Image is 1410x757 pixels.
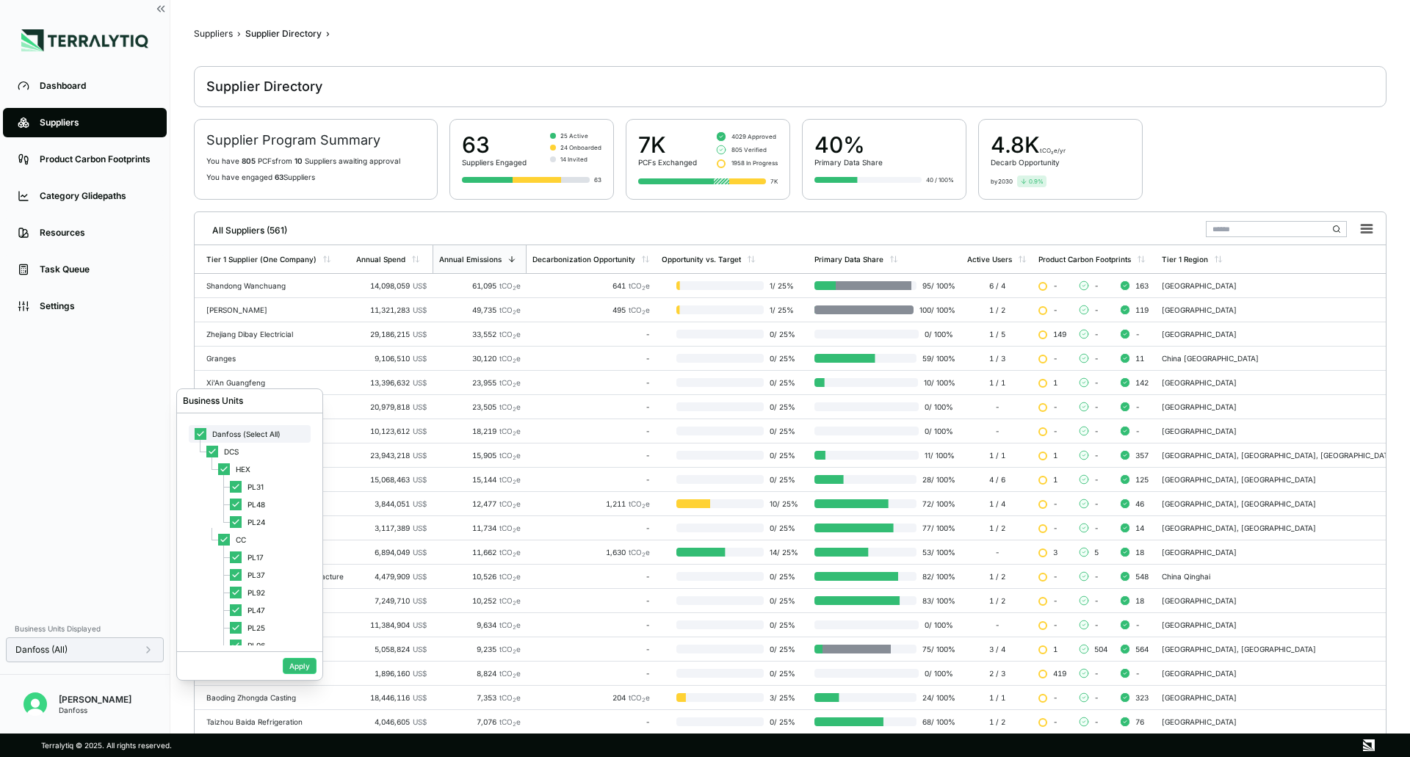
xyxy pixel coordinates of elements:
span: tCO e [499,281,521,290]
span: US$ [413,330,427,338]
span: 0 / 100 % [919,402,955,411]
span: tCO e [499,572,521,581]
span: 163 [1135,281,1149,290]
span: US$ [413,378,427,387]
span: tCO e [499,499,521,508]
span: 46 [1135,499,1144,508]
sub: 2 [513,406,516,413]
span: tCO e [499,354,521,363]
div: 3,117,389 [356,524,427,532]
span: 0 / 25 % [764,402,803,411]
span: 10 / 100 % [918,378,955,387]
div: Suppliers Engaged [462,158,527,167]
div: [GEOGRAPHIC_DATA], [GEOGRAPHIC_DATA], [GEOGRAPHIC_DATA] [1162,451,1397,460]
span: US$ [413,548,427,557]
div: 18,446,116 [356,693,427,702]
div: Supplier Directory [245,28,322,40]
div: 29,186,215 [356,330,427,338]
span: tCO e [499,620,521,629]
span: US$ [413,645,427,653]
span: 14 / 25 % [764,548,803,557]
div: 1 / 2 [967,524,1027,532]
div: 15,905 [438,451,521,460]
sub: 2 [513,479,516,485]
span: - [1094,596,1099,605]
div: [GEOGRAPHIC_DATA] [1162,330,1397,338]
span: US$ [413,572,427,581]
span: - [1053,499,1057,508]
span: 95 / 100 % [916,281,955,290]
sub: 2 [513,358,516,364]
div: 63 [594,175,601,184]
span: 10 / 25 % [764,499,803,508]
div: Tier 1 Region [1162,255,1208,264]
div: 10,526 [438,572,521,581]
div: Tier 1 Supplier (One Company) [206,255,317,264]
div: Primary Data Share [814,158,883,167]
div: 1 / 1 [967,693,1027,702]
div: 4.8 K [991,131,1066,158]
span: 75 / 100 % [916,645,955,653]
div: 49,735 [438,305,521,314]
span: tCO e [629,499,650,508]
sub: 2 [513,648,516,655]
div: Suppliers [40,117,152,128]
div: [GEOGRAPHIC_DATA] [1162,427,1397,435]
span: 3 [1053,548,1057,557]
div: Business Units Displayed [6,620,164,637]
div: 3 / 4 [967,645,1027,653]
div: Annual Emissions [439,255,502,264]
span: Danfoss (All) [15,644,68,656]
div: 15,068,463 [356,475,427,484]
p: You have PCF s from Supplier s awaiting approval [206,156,425,165]
span: 82 / 100 % [916,572,955,581]
span: - [1053,620,1057,629]
div: China [GEOGRAPHIC_DATA] [1162,354,1397,363]
sub: 2 [642,551,646,558]
div: Resources [40,227,152,239]
span: 25 Active [560,131,588,140]
div: 1 / 4 [967,499,1027,508]
div: 40 / 100% [926,175,954,184]
div: Category Glidepaths [40,190,152,202]
span: - [1094,620,1099,629]
div: 1 / 5 [967,330,1027,338]
span: US$ [413,451,427,460]
div: 10,252 [438,596,521,605]
div: Decarbonization Opportunity [532,255,635,264]
img: Logo [21,29,148,51]
div: - [532,572,650,581]
span: 0 / 25 % [764,354,803,363]
h2: Supplier Program Summary [206,131,425,149]
span: 1 / 25 % [764,305,803,314]
div: 8,824 [438,669,521,678]
span: 59 / 100 % [916,354,955,363]
span: 0 / 25 % [764,427,803,435]
sub: 2 [642,503,646,510]
div: 4 / 6 [967,475,1027,484]
span: tCO e [499,378,521,387]
div: [GEOGRAPHIC_DATA] [1162,548,1397,557]
div: Suppliers [194,28,233,40]
div: - [967,620,1027,629]
div: 1 / 2 [967,305,1027,314]
span: 1 [1053,475,1057,484]
span: 0 / 100 % [919,669,955,678]
span: 548 [1135,572,1149,581]
div: 1 / 2 [967,572,1027,581]
span: 10 [294,156,303,165]
div: 40% [814,131,883,158]
sub: 2 [513,503,516,510]
div: 63 [462,131,527,158]
span: 83 / 100 % [916,596,955,605]
span: 142 [1135,378,1149,387]
sub: 2 [642,309,646,316]
div: [GEOGRAPHIC_DATA], [GEOGRAPHIC_DATA] [1162,499,1397,508]
div: - [532,669,650,678]
span: - [1053,596,1057,605]
div: 2 / 3 [967,669,1027,678]
span: 1 [1053,645,1057,653]
span: 11 [1135,354,1144,363]
div: Opportunity vs. Target [662,255,741,264]
span: tCO e [499,645,521,653]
